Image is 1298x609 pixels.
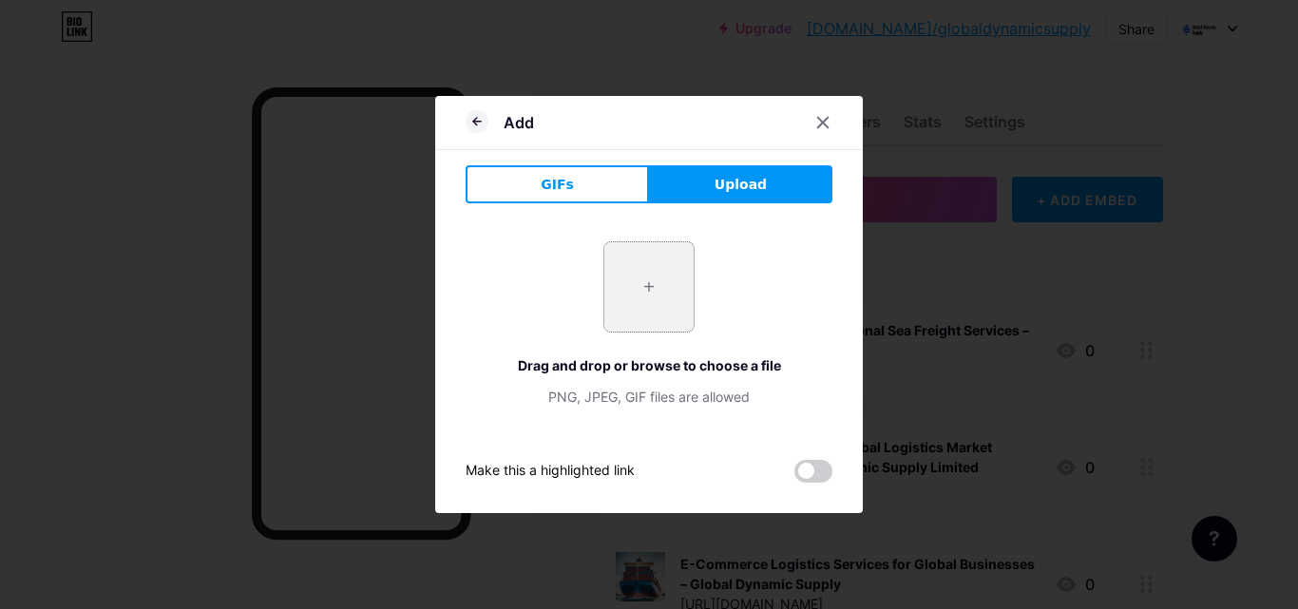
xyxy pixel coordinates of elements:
div: Drag and drop or browse to choose a file [466,355,832,375]
span: Upload [715,175,767,195]
div: Add [504,111,534,134]
span: GIFs [541,175,574,195]
div: PNG, JPEG, GIF files are allowed [466,387,832,407]
div: Make this a highlighted link [466,460,635,483]
button: GIFs [466,165,649,203]
button: Upload [649,165,832,203]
